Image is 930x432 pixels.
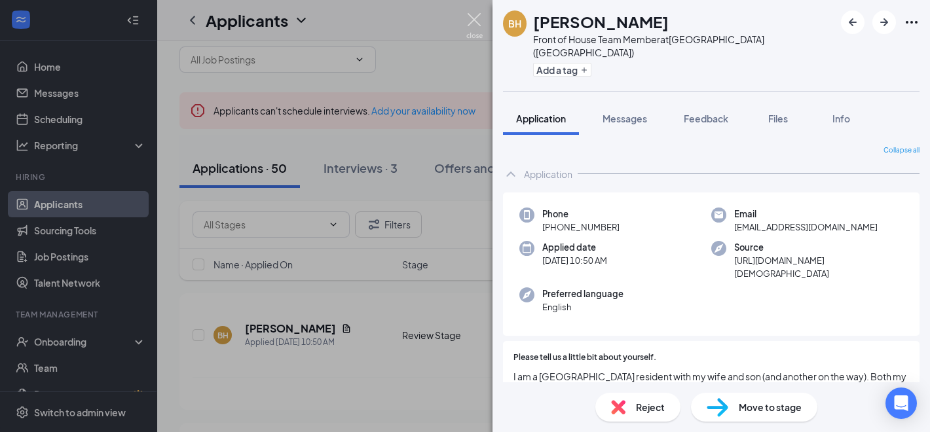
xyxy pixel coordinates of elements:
[513,351,656,364] span: Please tell us a little bit about yourself.
[533,10,669,33] h1: [PERSON_NAME]
[503,166,519,182] svg: ChevronUp
[734,207,878,221] span: Email
[516,113,566,124] span: Application
[734,221,878,234] span: [EMAIL_ADDRESS][DOMAIN_NAME]
[533,33,834,59] div: Front of House Team Member at [GEOGRAPHIC_DATA] ([GEOGRAPHIC_DATA])
[508,17,521,30] div: BH
[524,168,572,181] div: Application
[542,207,620,221] span: Phone
[845,14,861,30] svg: ArrowLeftNew
[768,113,788,124] span: Files
[542,254,607,267] span: [DATE] 10:50 AM
[542,221,620,234] span: [PHONE_NUMBER]
[734,241,903,254] span: Source
[904,14,920,30] svg: Ellipses
[841,10,865,34] button: ArrowLeftNew
[542,287,623,300] span: Preferred language
[580,66,588,74] svg: Plus
[876,14,892,30] svg: ArrowRight
[636,400,665,414] span: Reject
[533,63,591,77] button: PlusAdd a tag
[832,113,850,124] span: Info
[883,145,920,156] span: Collapse all
[542,300,623,314] span: English
[684,113,728,124] span: Feedback
[872,10,896,34] button: ArrowRight
[739,400,802,414] span: Move to stage
[734,254,903,281] span: [URL][DOMAIN_NAME][DEMOGRAPHIC_DATA]
[603,113,647,124] span: Messages
[885,387,917,419] div: Open Intercom Messenger
[542,241,607,254] span: Applied date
